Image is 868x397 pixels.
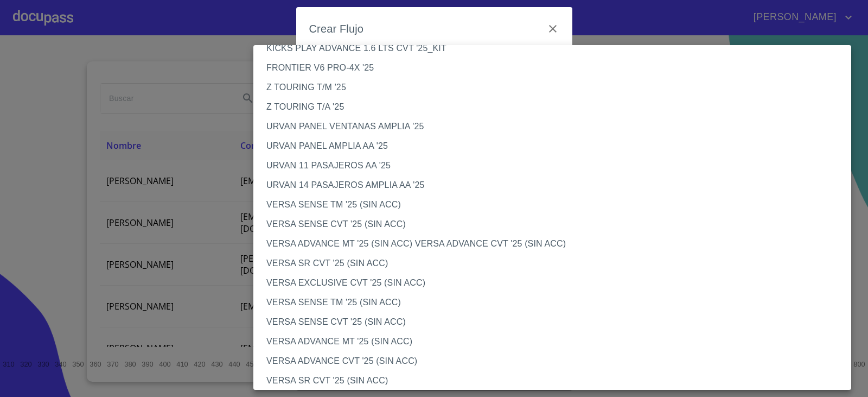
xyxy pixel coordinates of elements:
[253,273,859,293] li: VERSA EXCLUSIVE CVT '25 (SIN ACC)
[253,136,859,156] li: URVAN PANEL AMPLIA AA '25
[253,78,859,97] li: Z TOURING T/M '25
[253,312,859,332] li: VERSA SENSE CVT '25 (SIN ACC)
[253,215,859,234] li: VERSA SENSE CVT '25 (SIN ACC)
[253,293,859,312] li: VERSA SENSE TM '25 (SIN ACC)
[253,156,859,175] li: URVAN 11 PASAJEROS AA '25
[253,254,859,273] li: VERSA SR CVT '25 (SIN ACC)
[253,39,859,58] li: KICKS PLAY ADVANCE 1.6 LTS CVT '25_KIT
[253,97,859,117] li: Z TOURING T/A '25
[253,332,859,351] li: VERSA ADVANCE MT '25 (SIN ACC)
[253,117,859,136] li: URVAN PANEL VENTANAS AMPLIA '25
[253,234,859,254] li: VERSA ADVANCE MT '25 (SIN ACC) VERSA ADVANCE CVT '25 (SIN ACC)
[253,58,859,78] li: FRONTIER V6 PRO-4X '25
[253,175,859,195] li: URVAN 14 PASAJEROS AMPLIA AA '25
[253,371,859,390] li: VERSA SR CVT '25 (SIN ACC)
[253,195,859,215] li: VERSA SENSE TM '25 (SIN ACC)
[253,351,859,371] li: VERSA ADVANCE CVT '25 (SIN ACC)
